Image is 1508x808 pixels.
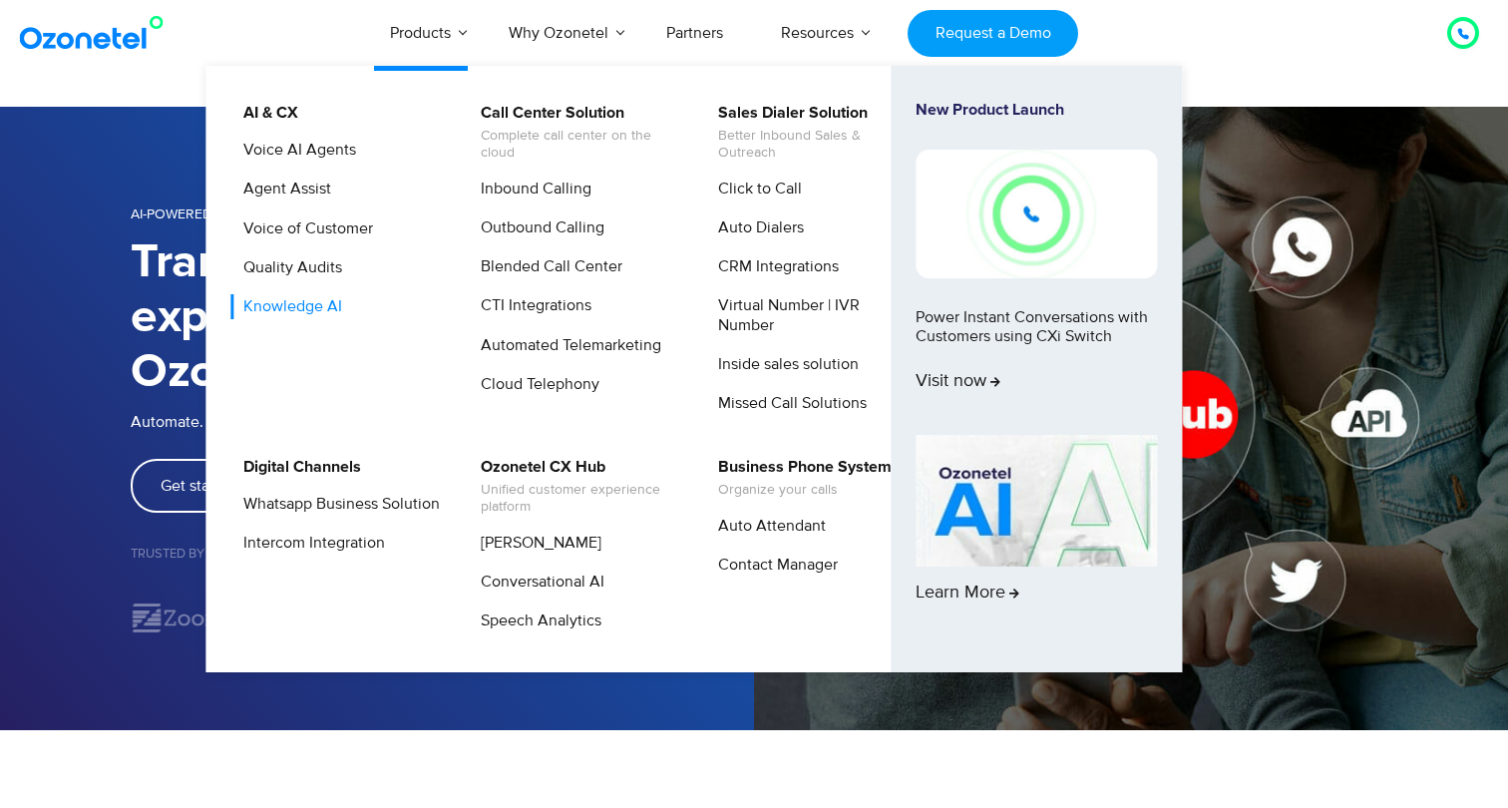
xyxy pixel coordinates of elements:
span: Learn More [916,583,1019,605]
div: Image Carousel [131,601,754,635]
span: Complete call center on the cloud [481,128,677,162]
a: CRM Integrations [705,254,842,279]
a: [PERSON_NAME] [468,531,604,556]
a: AI & CX [230,101,301,126]
span: Better Inbound Sales & Outreach [718,128,915,162]
p: Automate. Integrate. Personalize. [131,410,754,434]
span: Unified customer experience platform [481,482,677,516]
a: Conversational AI [468,570,607,595]
a: New Product LaunchPower Instant Conversations with Customers using CXi SwitchVisit now [916,101,1157,427]
a: Agent Assist [230,177,334,202]
a: Digital Channels [230,455,364,480]
a: Auto Dialers [705,215,807,240]
a: Outbound Calling [468,215,607,240]
a: Auto Attendant [705,514,829,539]
img: zoomrx [131,601,256,635]
a: Get started [131,459,267,513]
a: Voice of Customer [230,216,376,241]
a: Whatsapp Business Solution [230,492,443,517]
a: Learn More [916,435,1157,638]
a: Quality Audits [230,255,345,280]
a: Intercom Integration [230,531,388,556]
h5: Trusted by 2500+ Businesses [131,548,754,561]
a: Inbound Calling [468,177,594,202]
a: Ozonetel CX HubUnified customer experience platform [468,455,680,519]
span: Get started [161,478,237,494]
h1: Transform customer experience with Ozonetel CX hub [131,235,754,400]
a: Contact Manager [705,553,841,578]
a: Knowledge AI [230,294,345,319]
a: Automated Telemarketing [468,333,664,358]
a: Voice AI Agents [230,138,359,163]
a: Inside sales solution [705,352,862,377]
div: 2 / 7 [131,601,256,635]
a: Missed Call Solutions [705,391,870,416]
span: AI-POWERED OMNICHANNEL SOLUTION [131,205,386,222]
a: Speech Analytics [468,608,604,633]
a: Blended Call Center [468,254,625,279]
img: AI [916,435,1157,567]
span: Organize your calls [718,482,892,499]
a: Request a Demo [908,10,1078,57]
a: Business Phone SystemOrganize your calls [705,455,895,502]
a: Click to Call [705,177,805,202]
a: Virtual Number | IVR Number [705,293,918,337]
a: Cloud Telephony [468,372,602,397]
span: Visit now [916,371,1000,393]
a: Sales Dialer SolutionBetter Inbound Sales & Outreach [705,101,918,165]
a: CTI Integrations [468,293,594,318]
a: Call Center SolutionComplete call center on the cloud [468,101,680,165]
img: New-Project-17.png [916,150,1157,277]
